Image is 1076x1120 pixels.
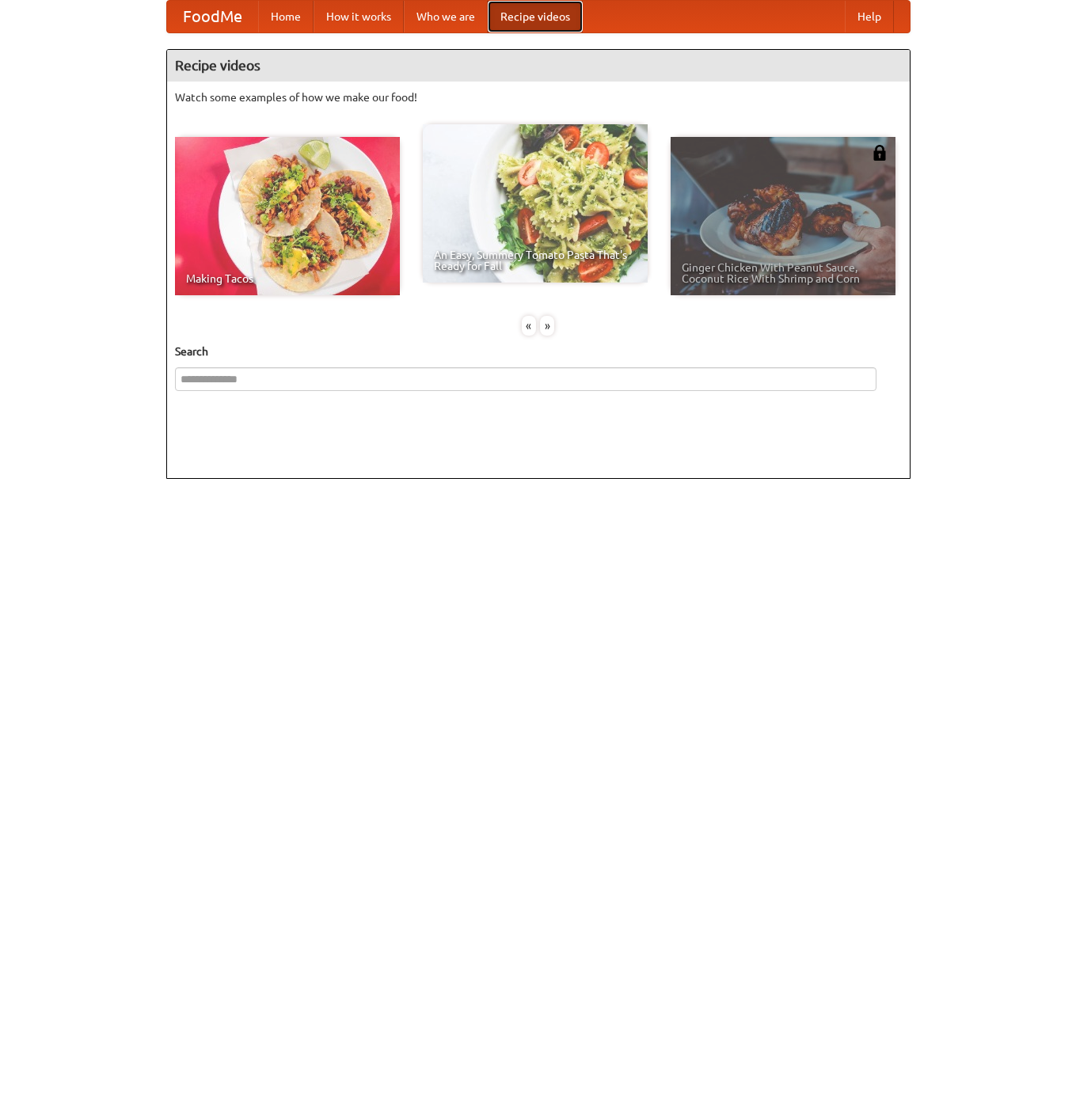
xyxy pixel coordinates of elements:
a: Help [845,1,894,32]
h4: Recipe videos [167,50,910,82]
div: « [522,316,536,336]
a: FoodMe [167,1,258,32]
a: Making Tacos [175,137,400,295]
div: » [540,316,554,336]
span: Making Tacos [186,273,389,284]
a: Home [258,1,314,32]
h5: Search [175,344,902,359]
img: 483408.png [872,145,888,161]
a: An Easy, Summery Tomato Pasta That's Ready for Fall [423,124,648,283]
p: Watch some examples of how we make our food! [175,89,902,105]
a: How it works [314,1,404,32]
a: Recipe videos [488,1,583,32]
span: An Easy, Summery Tomato Pasta That's Ready for Fall [434,249,637,271]
a: Who we are [404,1,488,32]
